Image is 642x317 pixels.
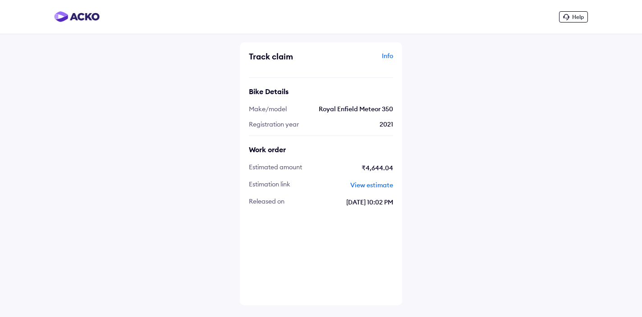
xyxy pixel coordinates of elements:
[249,51,319,62] div: Track claim
[249,105,287,113] span: Make/model
[54,11,100,22] img: horizontal-gradient.png
[249,87,393,96] div: Bike Details
[249,163,302,173] span: estimated Amount
[249,145,393,154] div: Work order
[311,163,393,173] span: ₹4,644.04
[293,197,393,207] span: [DATE] 10:02 PM
[323,51,393,68] div: Info
[249,197,284,207] span: released On
[249,120,299,128] span: Registration year
[380,120,393,128] span: 2021
[319,105,393,113] span: Royal Enfield Meteor 350
[249,180,290,190] span: estimation Link
[350,181,393,189] span: View estimate
[572,14,584,20] span: Help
